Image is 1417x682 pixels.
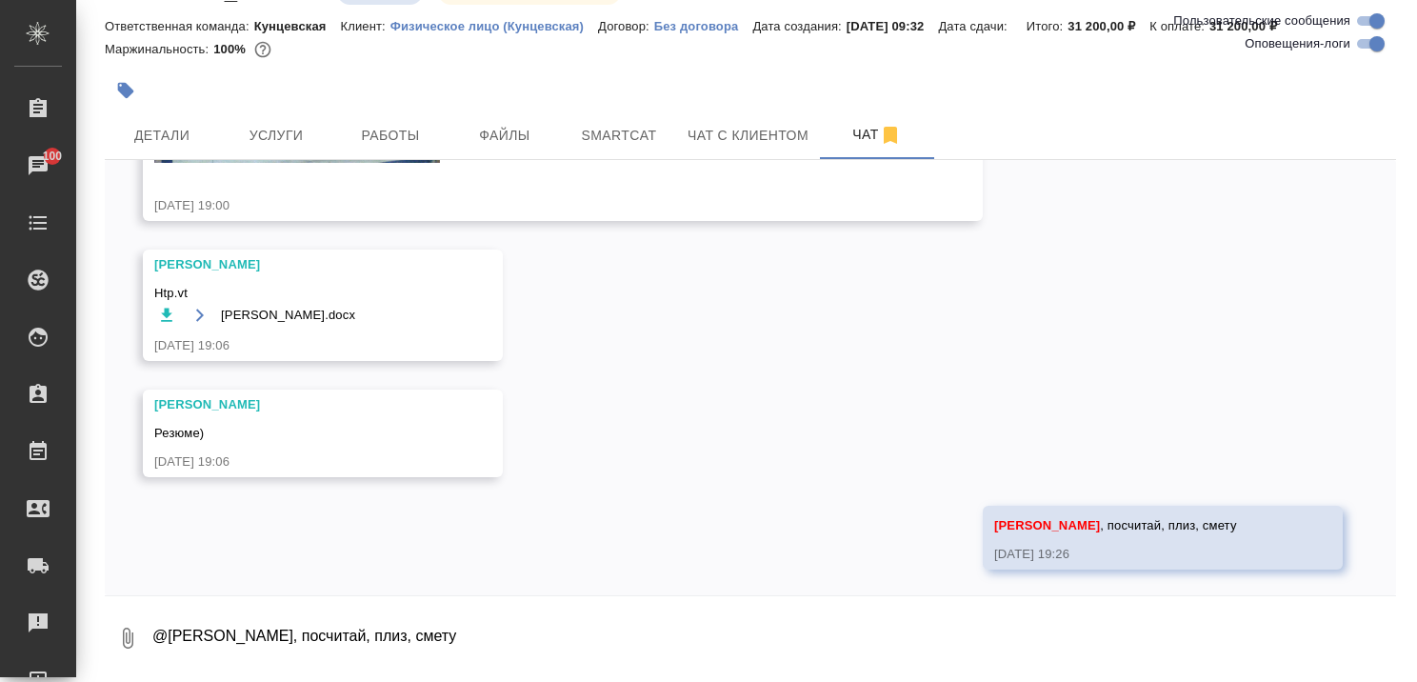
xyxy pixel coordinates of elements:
div: [DATE] 19:00 [154,196,916,215]
p: Клиент: [341,19,390,33]
p: 31 200,00 ₽ [1068,19,1149,33]
p: Маржинальность: [105,42,213,56]
span: Услуги [230,124,322,148]
button: 0.00 RUB; [250,37,275,62]
p: Кунцевская [254,19,341,33]
span: Работы [345,124,436,148]
p: 100% [213,42,250,56]
p: Без договора [654,19,753,33]
svg: Отписаться [879,124,902,147]
button: Добавить тэг [105,70,147,111]
p: К оплате: [1149,19,1209,33]
span: 100 [31,147,74,166]
p: Ответственная команда: [105,19,254,33]
p: Дата сдачи: [938,19,1011,33]
span: , посчитай, плиз, смету [994,518,1237,532]
div: [DATE] 19:06 [154,452,436,471]
button: Открыть на драйве [188,303,211,327]
a: 100 [5,142,71,190]
span: Пользовательские сообщения [1173,11,1350,30]
p: Итого: [1027,19,1068,33]
span: Детали [116,124,208,148]
a: Без договора [654,17,753,33]
span: [PERSON_NAME] [994,518,1100,532]
span: Файлы [459,124,550,148]
p: [DATE] 09:32 [847,19,939,33]
span: Smartcat [573,124,665,148]
div: [PERSON_NAME] [154,395,436,414]
span: Htp.vt [154,284,436,303]
a: Физическое лицо (Кунцевская) [390,17,598,33]
span: Резюме) [154,426,204,440]
p: Физическое лицо (Кунцевская) [390,19,598,33]
div: [DATE] 19:26 [994,545,1276,564]
button: Скачать [154,303,178,327]
div: [DATE] 19:06 [154,336,436,355]
p: Дата создания: [752,19,846,33]
span: Чат [831,123,923,147]
div: [PERSON_NAME] [154,255,436,274]
span: Оповещения-логи [1245,34,1350,53]
span: Чат с клиентом [688,124,808,148]
p: Договор: [598,19,654,33]
span: [PERSON_NAME].docx [221,306,355,325]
